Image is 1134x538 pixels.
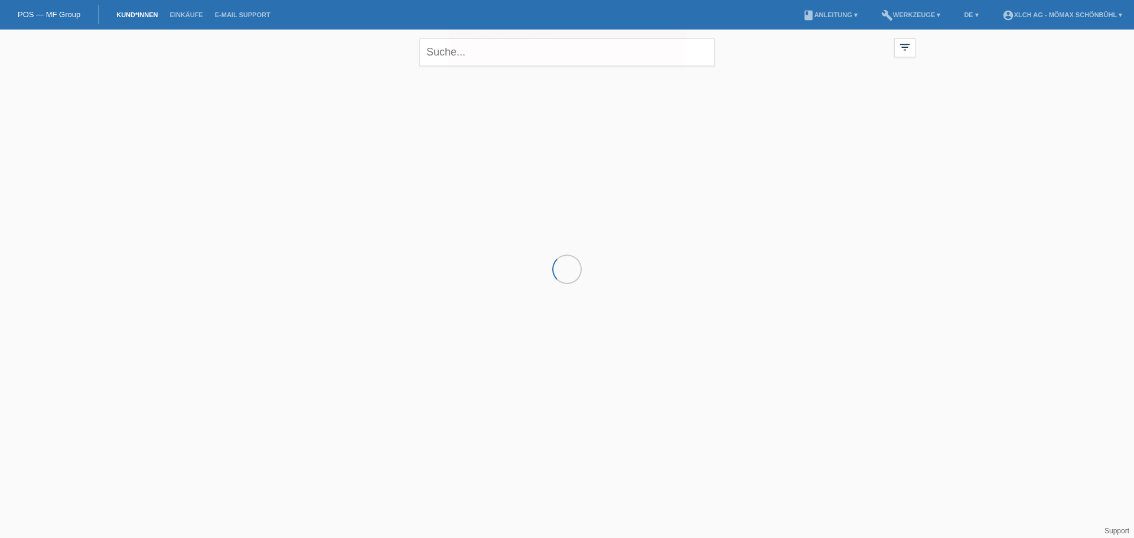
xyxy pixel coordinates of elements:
i: account_circle [1002,9,1014,21]
a: account_circleXLCH AG - Mömax Schönbühl ▾ [996,11,1128,18]
a: Einkäufe [164,11,208,18]
a: E-Mail Support [209,11,276,18]
a: Kund*innen [110,11,164,18]
a: buildWerkzeuge ▾ [875,11,947,18]
a: bookAnleitung ▾ [797,11,863,18]
i: build [881,9,893,21]
a: POS — MF Group [18,10,80,19]
a: DE ▾ [958,11,984,18]
a: Support [1104,527,1129,535]
i: book [803,9,814,21]
div: Sie haben die falsche Anmeldeseite in Ihren Lesezeichen/Favoriten gespeichert. Bitte nicht [DOMAI... [449,31,685,66]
